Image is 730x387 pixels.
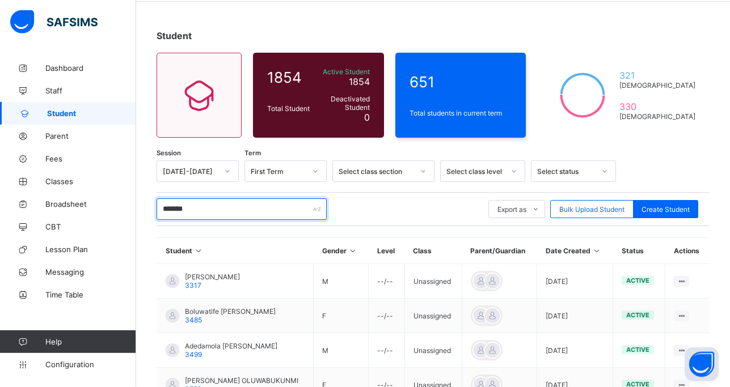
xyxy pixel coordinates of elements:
span: Term [244,149,261,157]
td: Unassigned [404,299,462,333]
th: Student [157,238,314,264]
span: Lesson Plan [45,245,136,254]
span: 3499 [185,350,202,359]
span: 1854 [267,69,310,86]
th: Parent/Guardian [462,238,537,264]
span: Adedamola [PERSON_NAME] [185,342,277,350]
td: [DATE] [537,264,613,299]
span: 3317 [185,281,201,290]
span: Total students in current term [410,109,512,117]
span: [DEMOGRAPHIC_DATA] [619,112,695,121]
span: Boluwatife [PERSON_NAME] [185,307,276,316]
span: Student [157,30,192,41]
div: [DATE]-[DATE] [163,167,218,176]
td: --/-- [369,333,405,368]
td: M [314,333,369,368]
div: Select status [537,167,595,176]
span: Messaging [45,267,136,277]
div: Total Student [264,101,313,116]
span: Time Table [45,290,136,299]
td: F [314,299,369,333]
span: Staff [45,86,136,95]
button: Open asap [685,347,719,381]
img: safsims [10,10,98,34]
i: Sort in Ascending Order [592,246,602,255]
span: Help [45,337,136,346]
span: Configuration [45,360,136,369]
span: 330 [619,101,695,112]
span: 0 [364,112,370,123]
span: active [626,311,649,319]
span: Session [157,149,181,157]
td: --/-- [369,299,405,333]
th: Status [613,238,665,264]
span: Dashboard [45,63,136,73]
span: Fees [45,154,136,163]
span: Classes [45,177,136,186]
td: Unassigned [404,264,462,299]
i: Sort in Ascending Order [194,246,204,255]
span: Parent [45,131,136,141]
td: [DATE] [537,333,613,368]
span: 1854 [349,76,370,87]
td: [DATE] [537,299,613,333]
span: Broadsheet [45,199,136,209]
span: 3485 [185,316,202,324]
th: Gender [314,238,369,264]
span: 321 [619,70,695,81]
th: Class [404,238,462,264]
div: Select class level [446,167,504,176]
td: M [314,264,369,299]
span: Create Student [642,205,690,214]
td: --/-- [369,264,405,299]
span: [PERSON_NAME] [185,273,240,281]
div: Select class section [339,167,413,176]
span: 651 [410,73,512,91]
th: Date Created [537,238,613,264]
td: Unassigned [404,333,462,368]
span: [DEMOGRAPHIC_DATA] [619,81,695,90]
th: Actions [665,238,710,264]
span: Deactivated Student [315,95,370,112]
i: Sort in Ascending Order [348,246,358,255]
th: Level [369,238,405,264]
span: active [626,346,649,354]
span: Export as [497,205,526,214]
div: First Term [251,167,306,176]
span: Student [47,109,136,118]
span: [PERSON_NAME] OLUWABUKUNMI [185,376,298,385]
span: CBT [45,222,136,231]
span: Bulk Upload Student [559,205,624,214]
span: Active Student [315,67,370,76]
span: active [626,277,649,284]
